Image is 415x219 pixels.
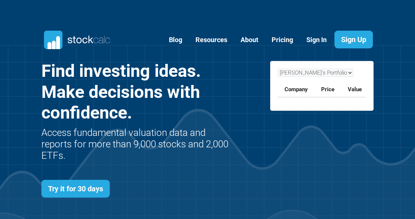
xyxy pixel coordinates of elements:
[266,31,299,49] a: Pricing
[235,31,264,49] a: About
[41,61,231,123] h1: Find investing ideas. Make decisions with confidence.
[301,31,332,49] a: Sign In
[41,180,110,198] a: Try it for 30 days
[41,127,231,162] h2: Access fundamental valuation data and reports for more than 9,000 stocks and 2,000 ETFs.
[314,82,341,97] th: Price
[341,82,368,97] th: Value
[334,31,373,48] a: Sign Up
[278,82,314,97] th: Company
[190,31,233,49] a: Resources
[163,31,188,49] a: Blog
